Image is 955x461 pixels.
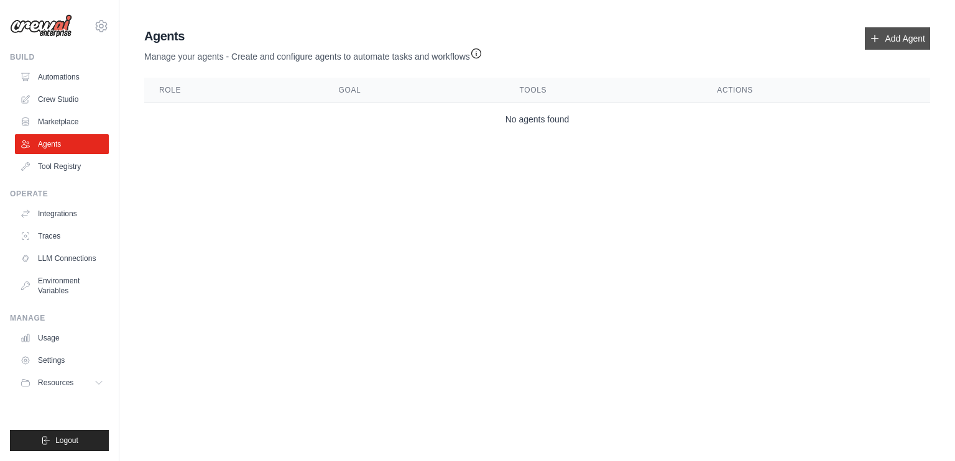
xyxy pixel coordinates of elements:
[10,189,109,199] div: Operate
[10,430,109,451] button: Logout
[865,27,930,50] a: Add Agent
[15,112,109,132] a: Marketplace
[144,78,324,103] th: Role
[144,27,482,45] h2: Agents
[144,103,930,136] td: No agents found
[10,313,109,323] div: Manage
[15,134,109,154] a: Agents
[144,45,482,63] p: Manage your agents - Create and configure agents to automate tasks and workflows
[15,328,109,348] a: Usage
[15,67,109,87] a: Automations
[15,249,109,268] a: LLM Connections
[10,14,72,38] img: Logo
[10,52,109,62] div: Build
[505,78,703,103] th: Tools
[15,373,109,393] button: Resources
[15,350,109,370] a: Settings
[55,436,78,445] span: Logout
[38,378,73,388] span: Resources
[702,78,930,103] th: Actions
[15,204,109,224] a: Integrations
[15,226,109,246] a: Traces
[324,78,505,103] th: Goal
[15,271,109,301] a: Environment Variables
[15,157,109,176] a: Tool Registry
[15,89,109,109] a: Crew Studio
